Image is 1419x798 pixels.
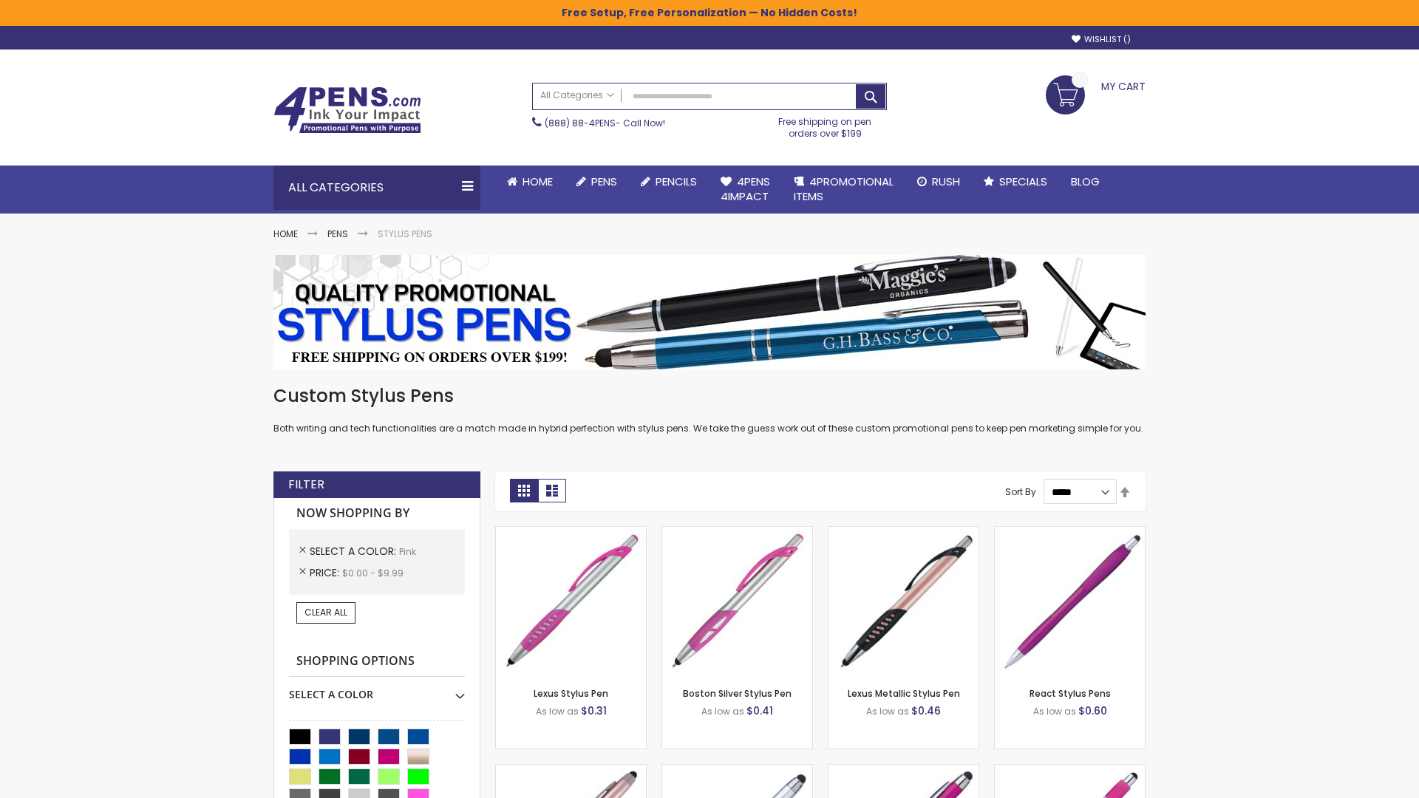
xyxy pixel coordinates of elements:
[545,117,616,129] a: (888) 88-4PENS
[510,479,538,502] strong: Grid
[533,83,622,108] a: All Categories
[1072,34,1131,45] a: Wishlist
[496,526,646,539] a: Lexus Stylus Pen-Pink
[828,526,979,539] a: Lexus Metallic Stylus Pen-Pink
[709,166,782,214] a: 4Pens4impact
[905,166,972,198] a: Rush
[1005,485,1036,498] label: Sort By
[540,89,614,101] span: All Categories
[662,526,812,539] a: Boston Silver Stylus Pen-Pink
[995,764,1145,777] a: Pearl Element Stylus Pens-Pink
[545,117,665,129] span: - Call Now!
[932,174,960,189] span: Rush
[273,255,1146,369] img: Stylus Pens
[794,174,894,204] span: 4PROMOTIONAL ITEMS
[273,384,1146,408] h1: Custom Stylus Pens
[1078,703,1107,718] span: $0.60
[866,705,909,717] span: As low as
[399,545,416,558] span: Pink
[273,228,298,240] a: Home
[1071,174,1100,189] span: Blog
[591,174,617,189] span: Pens
[995,526,1145,539] a: React Stylus Pens-Pink
[496,764,646,777] a: Lory Metallic Stylus Pen-Pink
[523,174,553,189] span: Home
[289,498,465,529] strong: Now Shopping by
[995,527,1145,677] img: React Stylus Pens-Pink
[496,527,646,677] img: Lexus Stylus Pen-Pink
[495,166,565,198] a: Home
[304,606,347,618] span: Clear All
[683,687,792,700] a: Boston Silver Stylus Pen
[911,703,941,718] span: $0.46
[581,703,607,718] span: $0.31
[828,764,979,777] a: Metallic Cool Grip Stylus Pen-Pink
[782,166,905,214] a: 4PROMOTIONALITEMS
[327,228,348,240] a: Pens
[288,477,324,493] strong: Filter
[721,174,770,204] span: 4Pens 4impact
[746,703,773,718] span: $0.41
[273,384,1146,435] div: Both writing and tech functionalities are a match made in hybrid perfection with stylus pens. We ...
[1030,687,1111,700] a: React Stylus Pens
[999,174,1047,189] span: Specials
[273,86,421,134] img: 4Pens Custom Pens and Promotional Products
[296,602,355,623] a: Clear All
[342,567,404,579] span: $0.00 - $9.99
[656,174,697,189] span: Pencils
[1059,166,1112,198] a: Blog
[273,166,480,210] div: All Categories
[828,527,979,677] img: Lexus Metallic Stylus Pen-Pink
[310,544,399,559] span: Select A Color
[310,565,342,580] span: Price
[565,166,629,198] a: Pens
[534,687,608,700] a: Lexus Stylus Pen
[763,110,888,140] div: Free shipping on pen orders over $199
[662,764,812,777] a: Silver Cool Grip Stylus Pen-Pink
[1033,705,1076,717] span: As low as
[536,705,579,717] span: As low as
[662,527,812,677] img: Boston Silver Stylus Pen-Pink
[289,646,465,678] strong: Shopping Options
[378,228,432,240] strong: Stylus Pens
[972,166,1059,198] a: Specials
[701,705,744,717] span: As low as
[629,166,709,198] a: Pencils
[848,687,960,700] a: Lexus Metallic Stylus Pen
[289,677,465,702] div: Select A Color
